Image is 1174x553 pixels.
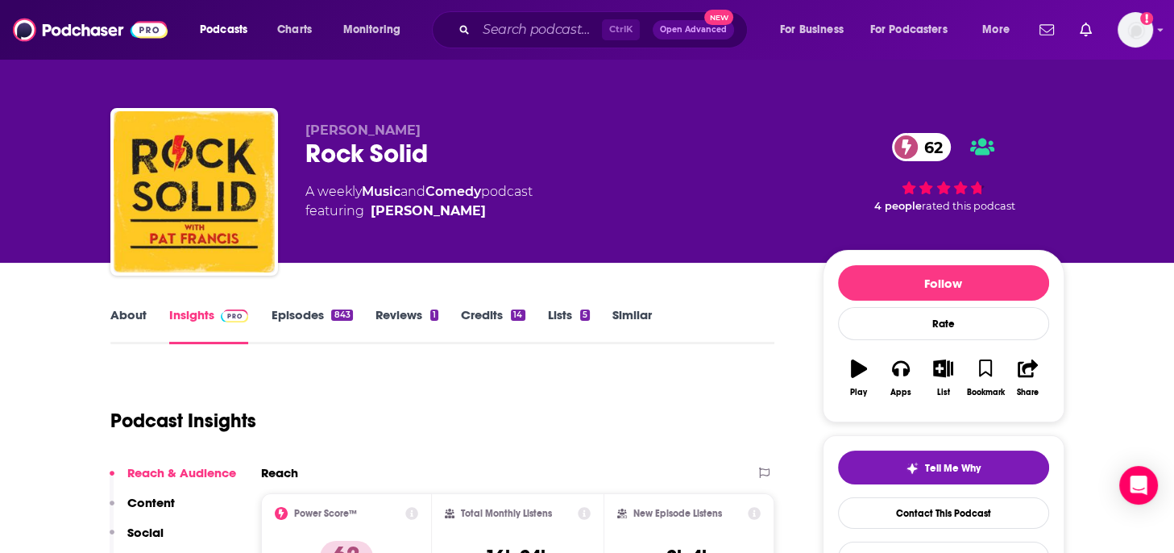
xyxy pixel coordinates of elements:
div: 843 [331,310,352,321]
div: List [937,388,950,397]
a: Pat Francis [371,202,486,221]
button: Follow [838,265,1049,301]
a: Similar [612,307,652,344]
svg: Add a profile image [1140,12,1153,25]
a: Credits14 [461,307,525,344]
button: open menu [189,17,268,43]
span: and [400,184,425,199]
p: Reach & Audience [127,465,236,480]
button: Bookmark [965,349,1006,407]
img: Podchaser - Follow, Share and Rate Podcasts [13,15,168,45]
button: List [922,349,964,407]
button: open menu [860,17,971,43]
div: Play [850,388,867,397]
h2: New Episode Listens [633,508,722,519]
p: Content [127,495,175,510]
div: Share [1017,388,1039,397]
button: open menu [769,17,864,43]
div: Open Intercom Messenger [1119,466,1158,505]
div: 5 [580,310,590,321]
span: [PERSON_NAME] [305,123,421,138]
button: tell me why sparkleTell Me Why [838,451,1049,484]
img: User Profile [1118,12,1153,48]
img: tell me why sparkle [906,462,919,475]
span: Logged in as TaraKennedy [1118,12,1153,48]
div: 1 [430,310,438,321]
a: Lists5 [548,307,590,344]
img: Rock Solid [114,111,275,272]
span: For Podcasters [870,19,948,41]
button: open menu [332,17,421,43]
img: Podchaser Pro [221,310,249,322]
span: New [704,10,733,25]
button: Share [1006,349,1048,407]
div: Apps [890,388,911,397]
a: Episodes843 [271,307,352,344]
div: A weekly podcast [305,182,533,221]
div: 62 4 peoplerated this podcast [823,123,1064,222]
button: Apps [880,349,922,407]
button: Content [110,495,175,525]
span: More [982,19,1010,41]
span: 4 people [874,200,922,212]
a: Charts [267,17,322,43]
button: Show profile menu [1118,12,1153,48]
input: Search podcasts, credits, & more... [476,17,602,43]
h2: Reach [261,465,298,480]
div: Search podcasts, credits, & more... [447,11,763,48]
span: Open Advanced [660,26,727,34]
a: Contact This Podcast [838,497,1049,529]
a: Comedy [425,184,481,199]
h1: Podcast Insights [110,409,256,433]
span: rated this podcast [922,200,1015,212]
span: Monitoring [343,19,400,41]
h2: Power Score™ [294,508,357,519]
button: open menu [971,17,1030,43]
a: Music [362,184,400,199]
button: Play [838,349,880,407]
a: Show notifications dropdown [1073,16,1098,44]
button: Reach & Audience [110,465,236,495]
span: Ctrl K [602,19,640,40]
span: Charts [277,19,312,41]
a: Reviews1 [375,307,438,344]
button: Open AdvancedNew [653,20,734,39]
a: Show notifications dropdown [1033,16,1060,44]
a: InsightsPodchaser Pro [169,307,249,344]
h2: Total Monthly Listens [461,508,552,519]
span: Podcasts [200,19,247,41]
span: featuring [305,202,533,221]
a: 62 [892,133,951,161]
span: For Business [780,19,844,41]
span: Tell Me Why [925,462,981,475]
p: Social [127,525,164,540]
span: 62 [908,133,951,161]
div: Bookmark [966,388,1004,397]
div: 14 [511,310,525,321]
a: About [110,307,147,344]
div: Rate [838,307,1049,340]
